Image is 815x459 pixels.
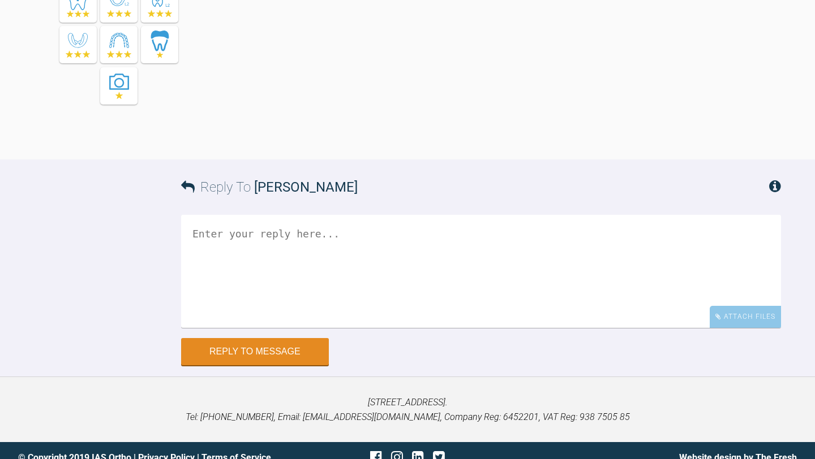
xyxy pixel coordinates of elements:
[254,179,358,195] span: [PERSON_NAME]
[710,306,781,328] div: Attach Files
[18,395,797,424] p: [STREET_ADDRESS]. Tel: [PHONE_NUMBER], Email: [EMAIL_ADDRESS][DOMAIN_NAME], Company Reg: 6452201,...
[181,176,358,198] h3: Reply To
[181,338,329,365] button: Reply to Message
